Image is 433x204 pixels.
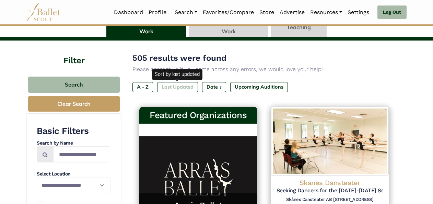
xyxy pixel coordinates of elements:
div: Sort by last updated [152,69,202,79]
li: [DEMOGRAPHIC_DATA] Work [105,18,187,37]
a: Settings [345,5,372,20]
p: Please contact us if you come across any errors, we would love your help! [132,65,396,74]
img: Logo [271,107,389,175]
a: Resources [307,5,345,20]
li: Teaching [270,18,328,37]
a: Log Out [377,5,407,19]
h3: Featured Organizations [145,110,252,121]
a: Search [172,5,200,20]
a: Store [257,5,277,20]
h4: Skanes Dansteater [277,178,384,187]
h6: Skånes Dansteater AB [STREET_ADDRESS] [277,197,384,203]
button: Search [28,77,120,93]
span: 505 results were found [132,53,226,63]
a: Favorites/Compare [200,5,257,20]
label: Last Updated [157,82,198,92]
h4: Select Location [37,171,110,178]
a: Profile [146,5,169,20]
h5: Seeking Dancers for the [DATE]-[DATE] Season [277,187,384,194]
h4: Search by Name [37,140,110,147]
button: Clear Search [28,96,120,112]
label: Upcoming Auditions [230,82,288,92]
a: Dashboard [111,5,146,20]
h4: Filter [26,41,121,66]
h3: Basic Filters [37,125,110,137]
input: Search by names... [53,146,110,162]
li: [DEMOGRAPHIC_DATA] Work [187,18,270,37]
label: Date ↓ [202,82,226,92]
label: A - Z [132,82,153,92]
a: Advertise [277,5,307,20]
